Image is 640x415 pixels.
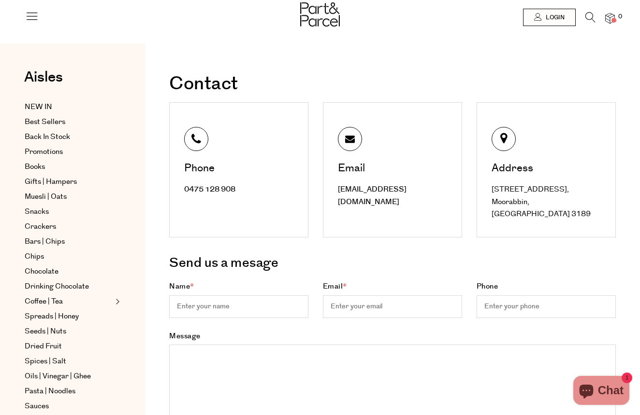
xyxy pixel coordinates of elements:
[25,356,66,367] span: Spices | Salt
[25,236,113,248] a: Bars | Chips
[169,295,308,318] input: Name*
[25,101,113,113] a: NEW IN
[492,163,603,174] div: Address
[25,341,62,352] span: Dried Fruit
[323,281,462,318] label: Email
[25,176,113,188] a: Gifts | Hampers
[25,281,89,292] span: Drinking Chocolate
[24,70,63,94] a: Aisles
[184,163,296,174] div: Phone
[25,251,113,263] a: Chips
[616,13,625,21] span: 0
[25,191,113,203] a: Muesli | Oats
[169,75,616,93] h1: Contact
[184,184,235,194] a: 0475 128 908
[570,376,632,407] inbox-online-store-chat: Shopify online store chat
[25,206,113,218] a: Snacks
[25,131,70,143] span: Back In Stock
[25,326,113,337] a: Seeds | Nuts
[300,2,340,27] img: Part&Parcel
[477,295,616,318] input: Phone
[25,386,113,397] a: Pasta | Noodles
[25,311,113,322] a: Spreads | Honey
[25,146,113,158] a: Promotions
[492,183,603,221] div: [STREET_ADDRESS], Moorabbin, [GEOGRAPHIC_DATA] 3189
[25,371,113,382] a: Oils | Vinegar | Ghee
[25,161,45,173] span: Books
[25,131,113,143] a: Back In Stock
[25,176,77,188] span: Gifts | Hampers
[25,281,113,292] a: Drinking Chocolate
[477,281,616,318] label: Phone
[25,161,113,173] a: Books
[25,401,49,412] span: Sauces
[169,252,616,274] h3: Send us a mesage
[25,401,113,412] a: Sauces
[25,371,91,382] span: Oils | Vinegar | Ghee
[25,236,65,248] span: Bars | Chips
[25,251,44,263] span: Chips
[25,386,75,397] span: Pasta | Noodles
[113,296,120,307] button: Expand/Collapse Coffee | Tea
[25,326,66,337] span: Seeds | Nuts
[169,281,308,318] label: Name
[24,67,63,88] span: Aisles
[323,295,462,318] input: Email*
[338,163,450,174] div: Email
[543,14,565,22] span: Login
[25,296,63,307] span: Coffee | Tea
[25,296,113,307] a: Coffee | Tea
[605,13,615,23] a: 0
[25,116,65,128] span: Best Sellers
[523,9,576,26] a: Login
[25,191,67,203] span: Muesli | Oats
[25,206,49,218] span: Snacks
[25,266,58,277] span: Chocolate
[25,341,113,352] a: Dried Fruit
[25,221,113,233] a: Crackers
[25,356,113,367] a: Spices | Salt
[25,116,113,128] a: Best Sellers
[25,266,113,277] a: Chocolate
[338,184,407,207] a: [EMAIL_ADDRESS][DOMAIN_NAME]
[25,101,52,113] span: NEW IN
[25,311,79,322] span: Spreads | Honey
[25,146,63,158] span: Promotions
[25,221,56,233] span: Crackers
